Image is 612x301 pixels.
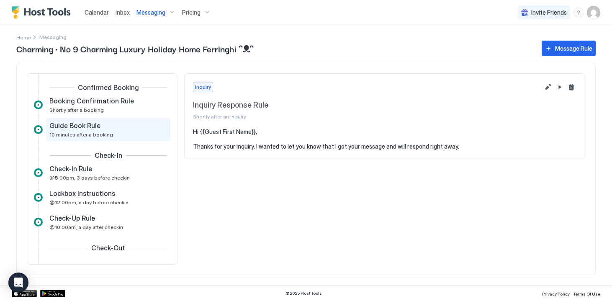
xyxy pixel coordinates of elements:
[49,121,100,130] span: Guide Book Rule
[136,9,165,16] span: Messaging
[555,44,592,53] div: Message Rule
[8,273,28,293] div: Open Intercom Messenger
[531,9,567,16] span: Invite Friends
[566,82,576,92] button: Delete message rule
[587,6,600,19] div: User profile
[193,113,540,120] span: Shortly after an inquiry
[49,97,134,105] span: Booking Confirmation Rule
[49,257,98,265] span: Check-Out Rule
[16,42,533,55] span: Charming · No 9 Charming Luxury Holiday Home Ferringhi ᵔᴥᵔ
[285,291,322,296] span: © 2025 Host Tools
[12,6,75,19] a: Host Tools Logo
[49,199,129,206] span: @12:00pm, a day before checkin
[573,8,584,18] div: menu
[116,8,130,17] a: Inbox
[195,83,211,91] span: Inquiry
[40,290,65,297] a: Google Play Store
[39,34,67,40] span: Breadcrumb
[193,100,540,110] span: Inquiry Response Rule
[116,9,130,16] span: Inbox
[85,8,109,17] a: Calendar
[12,290,37,297] a: App Store
[49,189,115,198] span: Lockbox Instructions
[49,175,130,181] span: @5:00pm, 3 days before checkin
[49,131,113,138] span: 10 minutes after a booking
[573,291,600,296] span: Terms Of Use
[193,128,576,150] pre: Hi {{Guest First Name}}, Thanks for your inquiry, I wanted to let you know that I got your messag...
[91,244,125,252] span: Check-Out
[543,82,553,92] button: Edit message rule
[542,291,570,296] span: Privacy Policy
[78,83,139,92] span: Confirmed Booking
[49,224,123,230] span: @10:00am, a day after checkin
[555,82,565,92] button: Pause Message Rule
[16,33,31,41] div: Breadcrumb
[49,107,104,113] span: Shortly after a booking
[182,9,201,16] span: Pricing
[16,33,31,41] a: Home
[16,34,31,41] span: Home
[49,165,92,173] span: Check-In Rule
[85,9,109,16] span: Calendar
[542,289,570,298] a: Privacy Policy
[95,151,122,160] span: Check-In
[49,214,95,222] span: Check-Up Rule
[542,41,596,56] button: Message Rule
[573,289,600,298] a: Terms Of Use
